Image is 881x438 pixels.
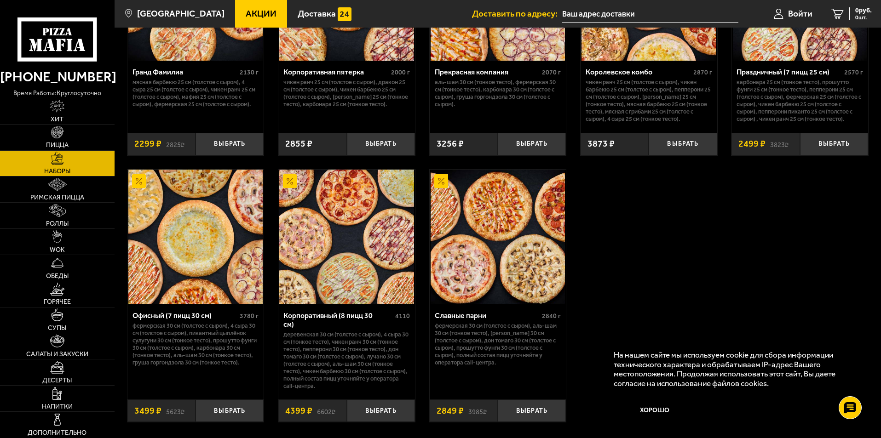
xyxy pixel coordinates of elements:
div: Корпоративная пятерка [283,68,389,76]
span: 2000 г [391,68,410,76]
button: Выбрать [800,133,868,155]
img: Славные парни [431,170,565,304]
button: Выбрать [196,399,264,422]
p: Фермерская 30 см (толстое с сыром), 4 сыра 30 см (толстое с сыром), Пикантный цыплёнок сулугуни 3... [132,322,259,366]
p: Чикен Ранч 25 см (толстое с сыром), Чикен Барбекю 25 см (толстое с сыром), Пепперони 25 см (толст... [586,79,712,123]
p: На нашем сайте мы используем cookie для сбора информации технического характера и обрабатываем IP... [614,350,854,388]
img: Акционный [434,174,448,188]
span: 2840 г [542,312,561,320]
span: Акции [246,9,276,18]
p: Чикен Ранч 25 см (толстое с сыром), Дракон 25 см (толстое с сыром), Чикен Барбекю 25 см (толстое ... [283,79,410,108]
span: 2570 г [844,68,863,76]
span: Наборы [44,168,70,175]
span: 3780 г [240,312,259,320]
span: Доставка [298,9,336,18]
a: АкционныйОфисный (7 пицц 30 см) [127,170,264,304]
span: Салаты и закуски [26,351,88,358]
div: Офисный (7 пицц 30 см) [132,311,238,320]
span: 3499 ₽ [134,406,161,415]
a: АкционныйКорпоративный (8 пицц 30 см) [278,170,415,304]
a: АкционныйСлавные парни [430,170,566,304]
span: 2870 г [693,68,712,76]
button: Выбрать [347,399,415,422]
span: 4399 ₽ [285,406,312,415]
button: Выбрать [347,133,415,155]
span: Римская пицца [30,194,84,201]
span: 2849 ₽ [437,406,464,415]
img: Корпоративный (8 пицц 30 см) [279,170,414,304]
s: 3823 ₽ [770,139,789,148]
div: Славные парни [435,311,540,320]
span: Пицца [46,142,69,148]
div: Корпоративный (8 пицц 30 см) [283,311,393,329]
img: Офисный (7 пицц 30 см) [128,170,263,304]
img: 15daf4d41897b9f0e9f617042186c801.svg [338,7,351,21]
span: Доставить по адресу: [472,9,562,18]
p: Мясная Барбекю 25 см (толстое с сыром), 4 сыра 25 см (толстое с сыром), Чикен Ранч 25 см (толстое... [132,79,259,108]
span: Войти [788,9,812,18]
span: Горячее [44,299,71,305]
s: 6602 ₽ [317,406,335,415]
span: 0 руб. [855,7,872,14]
span: 3256 ₽ [437,139,464,148]
span: 4110 [395,312,410,320]
p: Фермерская 30 см (толстое с сыром), Аль-Шам 30 см (тонкое тесто), [PERSON_NAME] 30 см (толстое с ... [435,322,561,366]
button: Выбрать [196,133,264,155]
p: Деревенская 30 см (толстое с сыром), 4 сыра 30 см (тонкое тесто), Чикен Ранч 30 см (тонкое тесто)... [283,331,410,390]
span: [GEOGRAPHIC_DATA] [137,9,225,18]
button: Выбрать [498,399,566,422]
p: Аль-Шам 30 см (тонкое тесто), Фермерская 30 см (тонкое тесто), Карбонара 30 см (толстое с сыром),... [435,79,561,108]
span: Супы [48,325,66,331]
span: Напитки [42,404,73,410]
span: 2299 ₽ [134,139,161,148]
div: Праздничный (7 пицц 25 см) [737,68,842,76]
span: 2070 г [542,68,561,76]
p: Карбонара 25 см (тонкое тесто), Прошутто Фунги 25 см (тонкое тесто), Пепперони 25 см (толстое с с... [737,79,863,123]
span: Десерты [42,377,72,384]
s: 3985 ₽ [468,406,487,415]
button: Выбрать [649,133,717,155]
s: 5623 ₽ [166,406,184,415]
span: Обеды [46,273,69,279]
div: Гранд Фамилиа [132,68,238,76]
span: 0 шт. [855,15,872,20]
s: 2825 ₽ [166,139,184,148]
span: WOK [50,247,65,253]
div: Королевское комбо [586,68,691,76]
button: Выбрать [498,133,566,155]
span: Роллы [46,221,69,227]
img: Акционный [132,174,146,188]
span: 3873 ₽ [587,139,615,148]
div: Прекрасная компания [435,68,540,76]
span: 2130 г [240,68,259,76]
img: Акционный [283,174,297,188]
span: 2855 ₽ [285,139,312,148]
input: Ваш адрес доставки [562,6,738,23]
button: Хорошо [614,397,697,425]
span: 2499 ₽ [738,139,766,148]
span: Хит [51,116,63,123]
span: Дополнительно [28,430,86,436]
